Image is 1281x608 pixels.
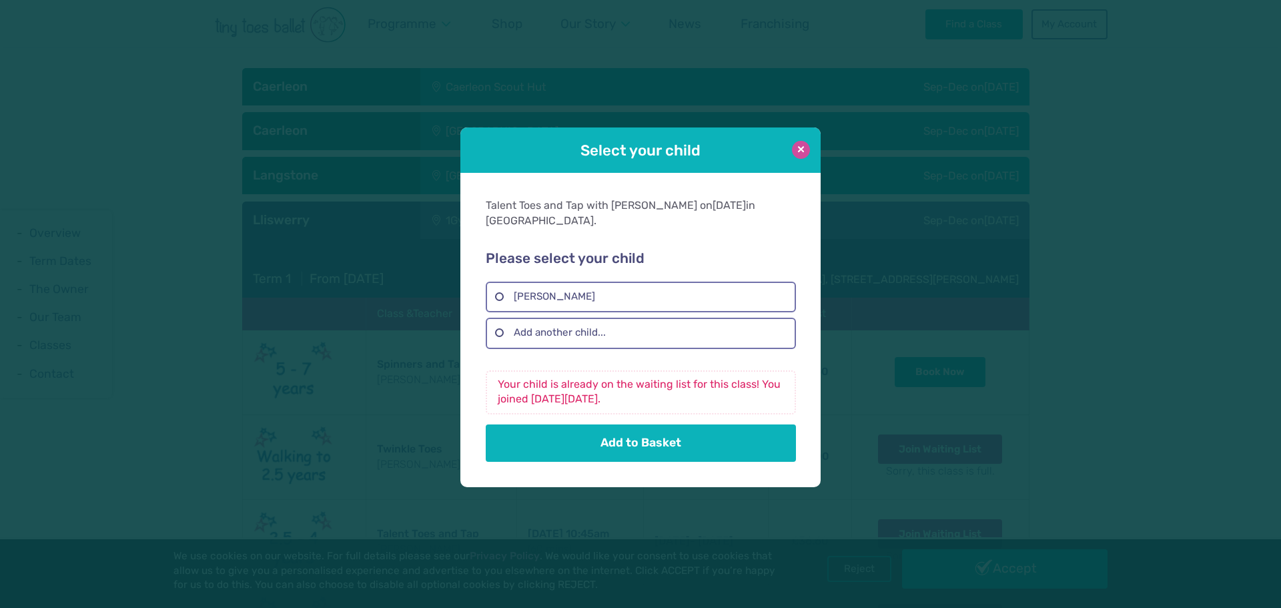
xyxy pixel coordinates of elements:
[486,282,795,312] label: [PERSON_NAME]
[486,250,795,268] h2: Please select your child
[713,199,746,212] span: [DATE]
[486,198,795,228] div: Talent Toes and Tap with [PERSON_NAME] on in [GEOGRAPHIC_DATA].
[486,318,795,348] label: Add another child...
[498,140,783,161] h1: Select your child
[486,370,795,414] p: Your child is already on the waiting list for this class! You joined [DATE][DATE].
[486,424,795,462] button: Add to Basket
